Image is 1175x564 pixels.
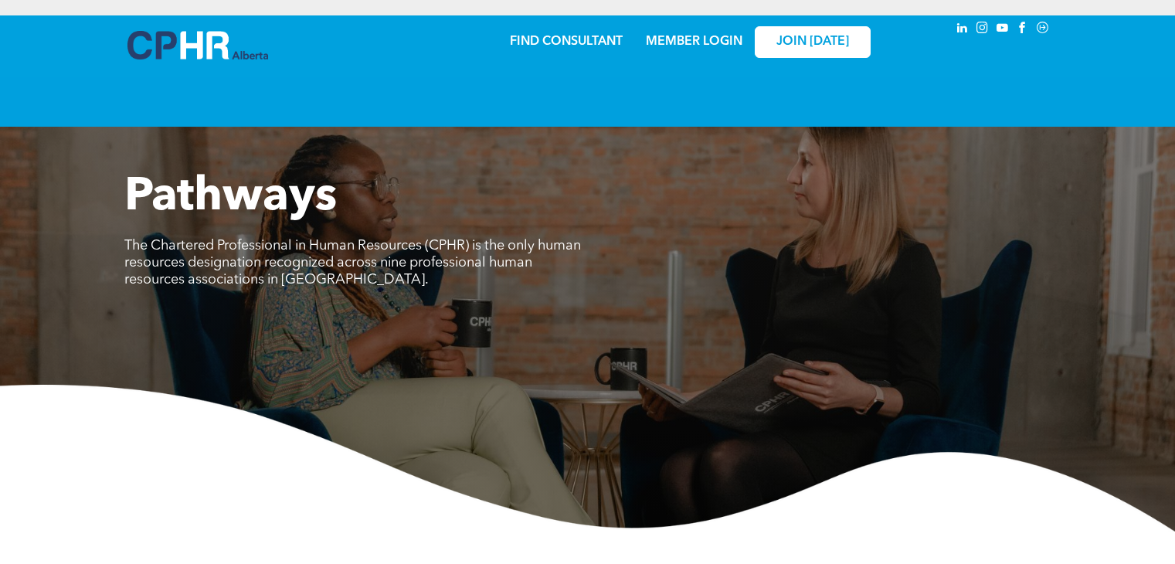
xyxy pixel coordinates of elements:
span: JOIN [DATE] [776,35,849,49]
a: instagram [974,19,991,40]
a: FIND CONSULTANT [510,36,623,48]
a: JOIN [DATE] [755,26,871,58]
a: youtube [994,19,1011,40]
a: linkedin [954,19,971,40]
a: Social network [1034,19,1051,40]
span: The Chartered Professional in Human Resources (CPHR) is the only human resources designation reco... [124,239,581,287]
a: facebook [1014,19,1031,40]
img: A blue and white logo for cp alberta [127,31,268,59]
span: Pathways [124,175,337,221]
a: MEMBER LOGIN [646,36,742,48]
